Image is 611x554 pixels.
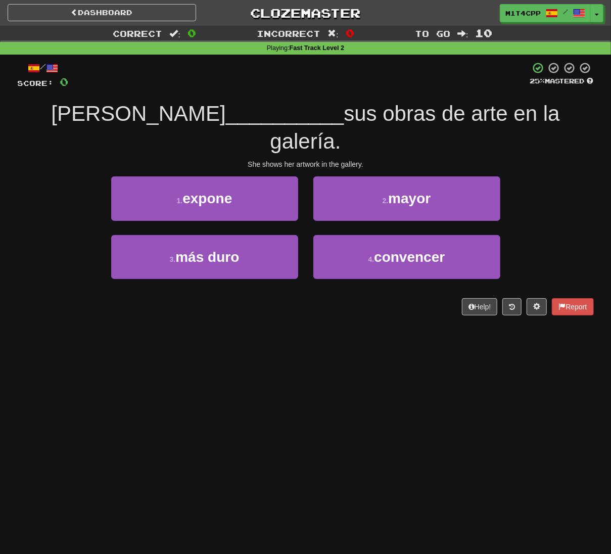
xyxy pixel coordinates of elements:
[563,8,568,15] span: /
[530,77,545,85] span: 25 %
[383,197,389,205] small: 2 .
[51,102,225,125] span: [PERSON_NAME]
[211,4,400,22] a: Clozemaster
[476,27,493,39] span: 10
[530,77,594,86] div: Mastered
[505,9,541,18] span: m1t4cpp
[8,4,196,21] a: Dashboard
[182,191,232,206] span: expone
[226,102,344,125] span: __________
[113,28,162,38] span: Correct
[18,62,69,74] div: /
[60,75,69,88] span: 0
[18,159,594,169] div: She shows her artwork in the gallery.
[270,102,559,153] span: sus obras de arte en la galería.
[170,255,176,263] small: 3 .
[415,28,450,38] span: To go
[169,29,180,38] span: :
[388,191,431,206] span: mayor
[327,29,339,38] span: :
[346,27,354,39] span: 0
[313,176,500,220] button: 2.mayor
[175,249,239,265] span: más duro
[187,27,196,39] span: 0
[290,44,345,52] strong: Fast Track Level 2
[18,79,54,87] span: Score:
[500,4,591,22] a: m1t4cpp /
[177,197,183,205] small: 1 .
[111,235,298,279] button: 3.más duro
[313,235,500,279] button: 4.convencer
[368,255,374,263] small: 4 .
[374,249,445,265] span: convencer
[111,176,298,220] button: 1.expone
[257,28,320,38] span: Incorrect
[502,298,522,315] button: Round history (alt+y)
[457,29,468,38] span: :
[462,298,498,315] button: Help!
[552,298,593,315] button: Report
